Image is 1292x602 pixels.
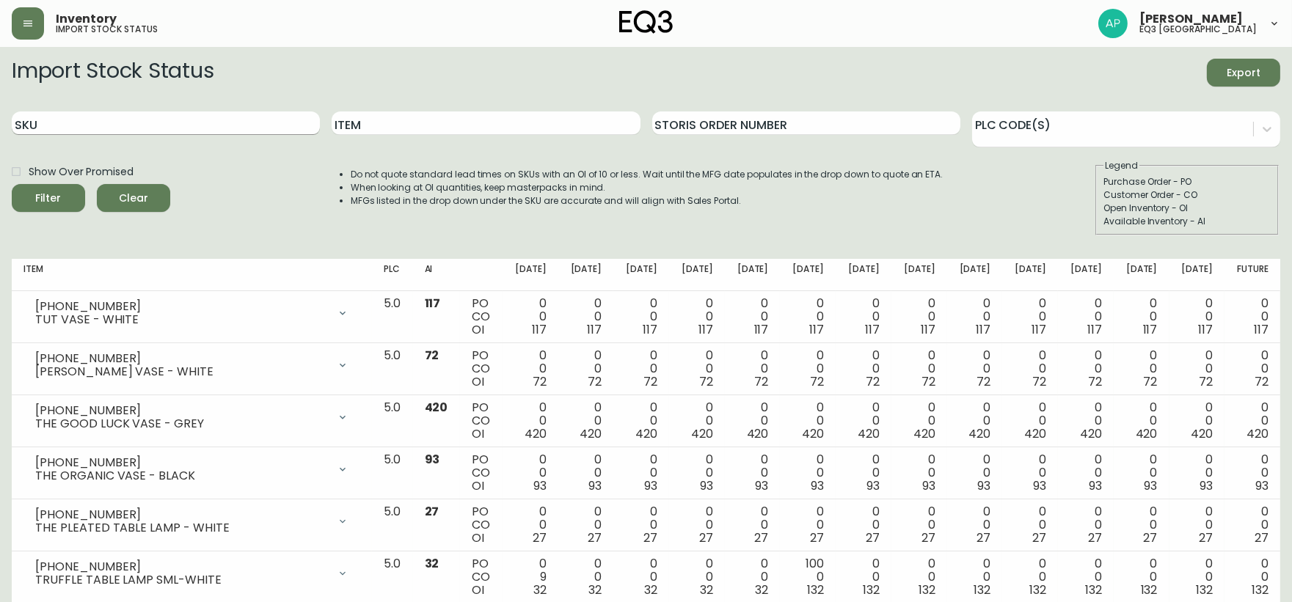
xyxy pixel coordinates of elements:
span: 117 [1087,321,1102,338]
div: 0 0 [847,505,880,545]
div: 0 0 [570,453,602,493]
span: 117 [754,321,769,338]
div: TRUFFLE TABLE LAMP SML-WHITE [35,573,328,587]
span: 117 [587,321,602,338]
span: Clear [109,189,158,208]
span: Show Over Promised [29,164,134,180]
div: [PHONE_NUMBER]TUT VASE - WHITE [23,297,360,329]
span: 93 [644,477,657,494]
div: [PHONE_NUMBER][PERSON_NAME] VASE - WHITE [23,349,360,381]
span: 117 [1032,321,1046,338]
div: 0 0 [1014,453,1046,493]
div: 0 0 [1014,505,1046,545]
div: 0 0 [903,401,935,441]
div: 0 0 [1236,349,1269,389]
div: [PERSON_NAME] VASE - WHITE [35,365,328,378]
legend: Legend [1103,159,1139,172]
div: 0 0 [625,401,657,441]
span: 27 [1032,529,1046,546]
div: 0 0 [514,453,547,493]
span: 117 [921,321,935,338]
td: 5.0 [372,343,413,395]
span: 72 [866,373,880,390]
span: 27 [755,529,769,546]
span: 32 [700,581,713,598]
button: Filter [12,184,85,212]
span: 420 [1024,425,1046,442]
div: THE ORGANIC VASE - BLACK [35,469,328,482]
div: 0 0 [903,505,935,545]
span: 420 [525,425,547,442]
img: logo [619,10,674,34]
div: [PHONE_NUMBER] [35,352,328,365]
th: [DATE] [613,259,669,291]
div: 0 0 [1125,297,1158,337]
span: OI [472,529,484,546]
span: 93 [533,477,547,494]
span: 117 [698,321,713,338]
div: 0 0 [959,401,991,441]
span: OI [472,425,484,442]
div: 0 0 [1014,557,1046,597]
span: 132 [1029,581,1046,598]
th: [DATE] [1058,259,1114,291]
span: 420 [580,425,602,442]
span: 117 [1254,321,1269,338]
span: 93 [866,477,880,494]
span: 27 [810,529,824,546]
th: [DATE] [669,259,725,291]
span: 117 [425,295,441,312]
th: [DATE] [1169,259,1225,291]
th: Future [1225,259,1280,291]
span: 132 [1196,581,1213,598]
div: 0 0 [1070,349,1102,389]
span: 32 [588,581,602,598]
span: 93 [700,477,713,494]
div: [PHONE_NUMBER]TRUFFLE TABLE LAMP SML-WHITE [23,557,360,590]
div: 0 0 [570,505,602,545]
div: 0 0 [1070,453,1102,493]
span: 93 [1200,477,1213,494]
span: 117 [1143,321,1158,338]
div: [PHONE_NUMBER] [35,404,328,417]
li: Do not quote standard lead times on SKUs with an OI of 10 or less. Wait until the MFG date popula... [351,168,944,181]
div: 0 0 [570,297,602,337]
div: 0 0 [903,557,935,597]
th: [DATE] [1002,259,1058,291]
div: [PHONE_NUMBER]THE PLEATED TABLE LAMP - WHITE [23,505,360,537]
td: 5.0 [372,499,413,551]
div: 0 0 [625,349,657,389]
div: 0 0 [1181,401,1213,441]
div: 0 0 [570,401,602,441]
div: 0 0 [1181,349,1213,389]
div: 0 0 [847,453,880,493]
span: 27 [588,529,602,546]
span: 132 [1252,581,1269,598]
div: 0 0 [1125,401,1158,441]
span: 27 [1255,529,1269,546]
div: 0 0 [514,505,547,545]
div: 0 0 [681,453,713,493]
span: 132 [807,581,824,598]
span: 420 [968,425,990,442]
span: 72 [643,373,657,390]
div: [PHONE_NUMBER] [35,456,328,469]
th: [DATE] [1114,259,1169,291]
div: 0 0 [792,453,824,493]
span: OI [472,581,484,598]
div: [PHONE_NUMBER] [35,508,328,521]
div: Purchase Order - PO [1103,175,1271,188]
div: 0 0 [681,557,713,597]
div: 0 0 [1070,401,1102,441]
div: 0 0 [959,453,991,493]
div: 0 0 [1181,453,1213,493]
div: 0 0 [903,297,935,337]
span: 420 [1191,425,1213,442]
span: 72 [699,373,713,390]
span: OI [472,477,484,494]
th: [DATE] [780,259,836,291]
div: Open Inventory - OI [1103,202,1271,215]
th: [DATE] [891,259,947,291]
span: 117 [532,321,547,338]
span: OI [472,373,484,390]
